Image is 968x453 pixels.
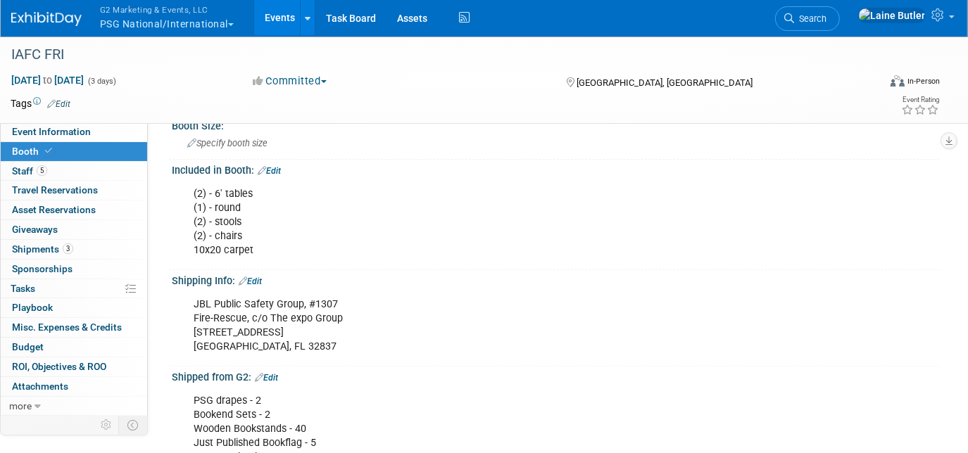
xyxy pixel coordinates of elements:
[184,180,791,264] div: (2) - 6' tables (1) - round (2) - stools (2) - chairs 10x20 carpet
[1,298,147,317] a: Playbook
[9,400,32,411] span: more
[1,318,147,337] a: Misc. Expenses & Credits
[239,276,262,286] a: Edit
[37,165,47,176] span: 5
[12,146,55,157] span: Booth
[1,357,147,376] a: ROI, Objectives & ROO
[1,279,147,298] a: Tasks
[1,200,147,219] a: Asset Reservations
[12,165,47,177] span: Staff
[775,6,840,31] a: Search
[1,377,147,396] a: Attachments
[87,77,116,86] span: (3 days)
[172,160,940,178] div: Included in Booth:
[907,76,940,87] div: In-Person
[12,341,44,352] span: Budget
[901,96,939,103] div: Event Rating
[11,96,70,110] td: Tags
[12,224,58,235] span: Giveaways
[12,263,73,274] span: Sponsorships
[11,12,82,26] img: ExhibitDay
[187,138,268,148] span: Specify booth size
[6,42,861,68] div: IAFC FRI
[11,74,84,87] span: [DATE] [DATE]
[12,243,73,255] span: Shipments
[172,366,940,385] div: Shipped from G2:
[1,181,147,200] a: Travel Reservations
[1,338,147,357] a: Budget
[12,381,68,392] span: Attachments
[47,99,70,109] a: Edit
[794,13,826,24] span: Search
[1,162,147,181] a: Staff5
[100,2,234,17] span: G2 Marketing & Events, LLC
[12,204,96,215] span: Asset Reservations
[94,416,119,434] td: Personalize Event Tab Strip
[184,291,791,361] div: JBL Public Safety Group, #1307 Fire-Rescue, c/o The expo Group [STREET_ADDRESS] [GEOGRAPHIC_DATA]...
[803,73,940,94] div: Event Format
[45,147,52,155] i: Booth reservation complete
[119,416,148,434] td: Toggle Event Tabs
[1,397,147,416] a: more
[249,74,332,89] button: Committed
[891,75,905,87] img: Format-Inperson.png
[1,220,147,239] a: Giveaways
[577,77,753,88] span: [GEOGRAPHIC_DATA], [GEOGRAPHIC_DATA]
[12,184,98,196] span: Travel Reservations
[12,126,91,137] span: Event Information
[41,75,54,86] span: to
[1,240,147,259] a: Shipments3
[12,361,106,372] span: ROI, Objectives & ROO
[11,283,35,294] span: Tasks
[858,8,926,23] img: Laine Butler
[1,142,147,161] a: Booth
[63,243,73,254] span: 3
[1,122,147,141] a: Event Information
[1,260,147,279] a: Sponsorships
[12,321,122,333] span: Misc. Expenses & Credits
[12,302,53,313] span: Playbook
[172,270,940,288] div: Shipping Info:
[255,373,278,383] a: Edit
[258,166,281,176] a: Edit
[172,115,940,133] div: Booth Size:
